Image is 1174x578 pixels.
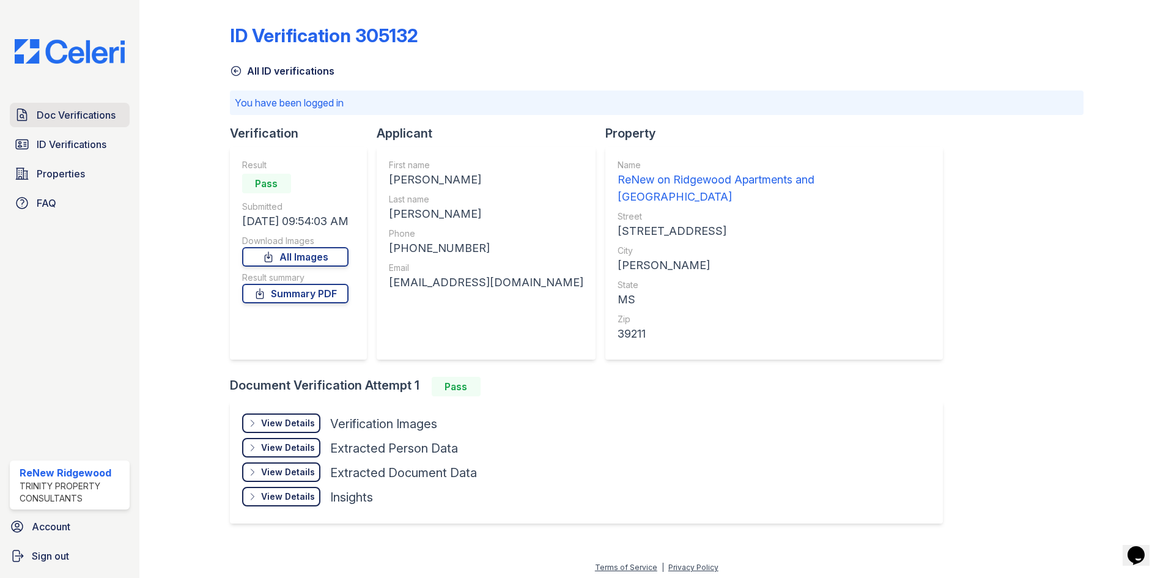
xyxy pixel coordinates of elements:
[618,291,931,308] div: MS
[242,174,291,193] div: Pass
[37,108,116,122] span: Doc Verifications
[242,284,349,303] a: Summary PDF
[242,213,349,230] div: [DATE] 09:54:03 AM
[618,171,931,206] div: ReNew on Ridgewood Apartments and [GEOGRAPHIC_DATA]
[242,201,349,213] div: Submitted
[605,125,953,142] div: Property
[10,191,130,215] a: FAQ
[662,563,664,572] div: |
[389,228,583,240] div: Phone
[261,417,315,429] div: View Details
[618,223,931,240] div: [STREET_ADDRESS]
[230,125,377,142] div: Verification
[389,262,583,274] div: Email
[389,206,583,223] div: [PERSON_NAME]
[389,240,583,257] div: [PHONE_NUMBER]
[330,440,458,457] div: Extracted Person Data
[242,247,349,267] a: All Images
[242,235,349,247] div: Download Images
[10,103,130,127] a: Doc Verifications
[37,137,106,152] span: ID Verifications
[389,171,583,188] div: [PERSON_NAME]
[230,64,334,78] a: All ID verifications
[330,489,373,506] div: Insights
[32,549,69,563] span: Sign out
[618,159,931,171] div: Name
[242,159,349,171] div: Result
[20,480,125,505] div: Trinity Property Consultants
[330,464,477,481] div: Extracted Document Data
[668,563,718,572] a: Privacy Policy
[595,563,657,572] a: Terms of Service
[618,159,931,206] a: Name ReNew on Ridgewood Apartments and [GEOGRAPHIC_DATA]
[5,514,135,539] a: Account
[389,159,583,171] div: First name
[618,313,931,325] div: Zip
[377,125,605,142] div: Applicant
[235,95,1079,110] p: You have been logged in
[432,377,481,396] div: Pass
[37,166,85,181] span: Properties
[230,24,418,46] div: ID Verification 305132
[261,466,315,478] div: View Details
[618,210,931,223] div: Street
[37,196,56,210] span: FAQ
[261,491,315,503] div: View Details
[5,39,135,64] img: CE_Logo_Blue-a8612792a0a2168367f1c8372b55b34899dd931a85d93a1a3d3e32e68fde9ad4.png
[618,245,931,257] div: City
[618,257,931,274] div: [PERSON_NAME]
[1123,529,1162,566] iframe: chat widget
[330,415,437,432] div: Verification Images
[230,377,953,396] div: Document Verification Attempt 1
[32,519,70,534] span: Account
[5,544,135,568] a: Sign out
[242,272,349,284] div: Result summary
[618,279,931,291] div: State
[10,132,130,157] a: ID Verifications
[389,193,583,206] div: Last name
[20,465,125,480] div: ReNew Ridgewood
[389,274,583,291] div: [EMAIL_ADDRESS][DOMAIN_NAME]
[261,442,315,454] div: View Details
[10,161,130,186] a: Properties
[618,325,931,343] div: 39211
